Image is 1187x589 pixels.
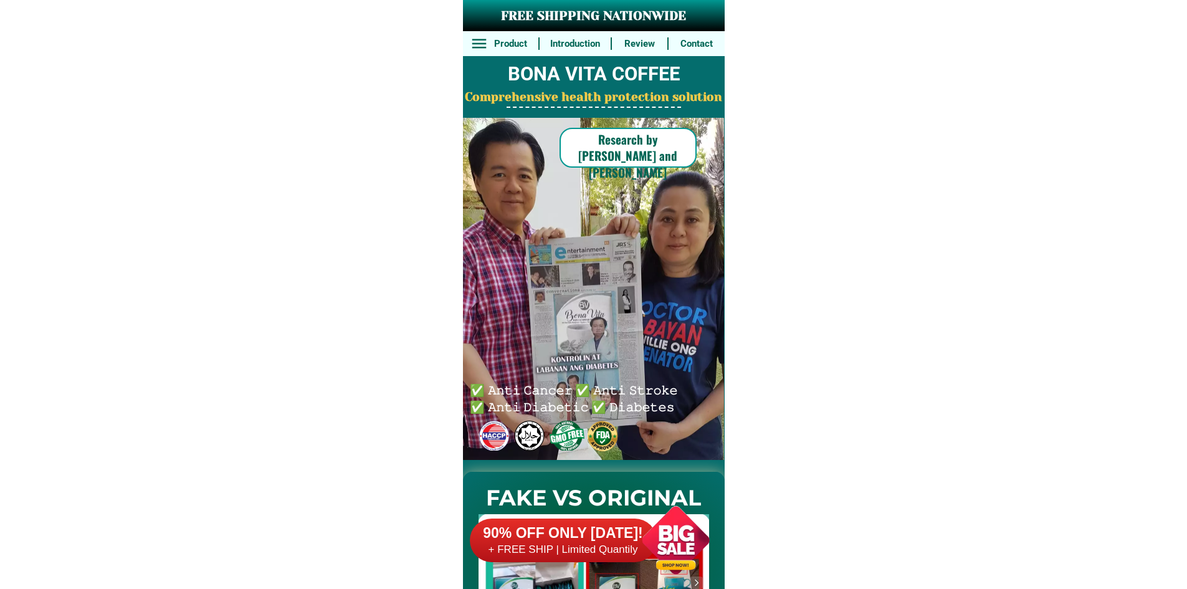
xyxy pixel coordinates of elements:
h2: FAKE VS ORIGINAL [463,482,725,515]
h3: FREE SHIPPING NATIONWIDE [463,7,725,26]
h6: Contact [675,37,718,51]
h6: Product [489,37,532,51]
h2: BONA VITA COFFEE [463,60,725,89]
h6: + FREE SHIP | Limited Quantily [470,543,657,557]
h2: Comprehensive health protection solution [463,89,725,107]
h6: Review [619,37,661,51]
h6: ✅ 𝙰𝚗𝚝𝚒 𝙲𝚊𝚗𝚌𝚎𝚛 ✅ 𝙰𝚗𝚝𝚒 𝚂𝚝𝚛𝚘𝚔𝚎 ✅ 𝙰𝚗𝚝𝚒 𝙳𝚒𝚊𝚋𝚎𝚝𝚒𝚌 ✅ 𝙳𝚒𝚊𝚋𝚎𝚝𝚎𝚜 [470,381,683,414]
h6: Introduction [546,37,604,51]
h6: 90% OFF ONLY [DATE]! [470,524,657,543]
h6: Research by [PERSON_NAME] and [PERSON_NAME] [560,131,697,181]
